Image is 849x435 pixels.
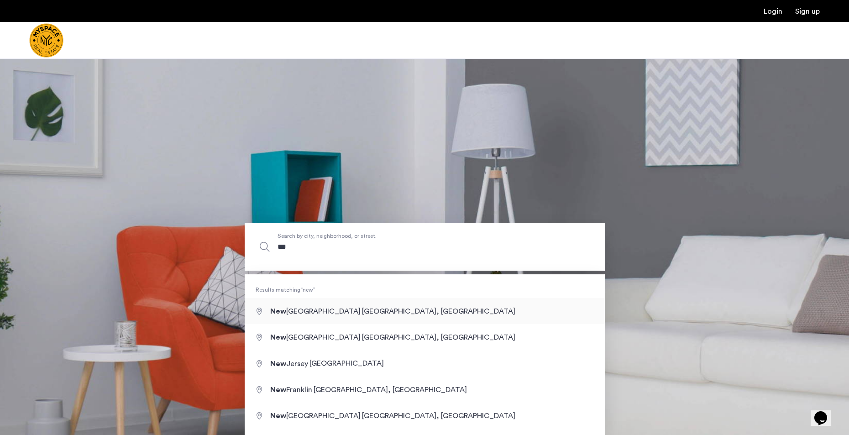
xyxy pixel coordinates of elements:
span: Search by city, neighborhood, or street. [278,231,529,240]
span: [GEOGRAPHIC_DATA], [GEOGRAPHIC_DATA] [314,386,467,393]
span: New [270,360,286,367]
span: New [270,308,286,315]
input: Apartment Search [245,223,605,271]
a: Registration [795,8,820,15]
a: Login [764,8,782,15]
a: Cazamio Logo [29,23,63,58]
span: [GEOGRAPHIC_DATA] [270,412,362,419]
span: [GEOGRAPHIC_DATA], [GEOGRAPHIC_DATA] [362,334,515,341]
span: [GEOGRAPHIC_DATA] [309,360,384,367]
span: New [270,334,286,341]
q: new [300,287,315,293]
span: [GEOGRAPHIC_DATA] [270,308,362,315]
iframe: chat widget [811,398,840,426]
img: logo [29,23,63,58]
span: [GEOGRAPHIC_DATA] [270,334,362,341]
span: New [270,386,286,393]
span: [GEOGRAPHIC_DATA], [GEOGRAPHIC_DATA] [362,308,515,315]
span: Jersey [270,360,309,367]
span: [GEOGRAPHIC_DATA], [GEOGRAPHIC_DATA] [362,412,515,419]
span: Results matching [245,285,605,294]
span: Franklin [270,386,314,393]
span: New [270,412,286,419]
